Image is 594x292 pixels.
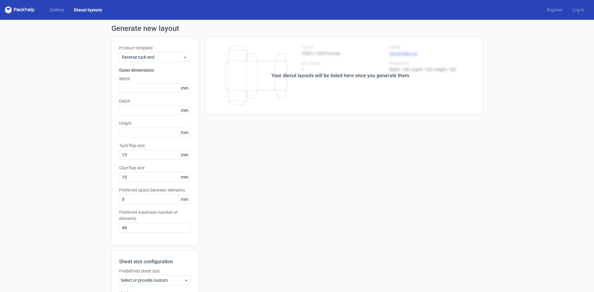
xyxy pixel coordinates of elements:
h2: Sheet size configuration [119,258,190,265]
span: mm [179,106,190,115]
label: Height [119,120,190,126]
span: mm [179,150,190,159]
label: Glue flap size [119,165,190,171]
h3: Outer dimensions [119,67,190,73]
label: Depth [119,98,190,104]
span: mm [179,128,190,137]
label: Product template [119,45,190,51]
label: Width [119,76,190,82]
label: Predefined sheet size [119,268,190,274]
h1: Generate new layout [111,25,483,32]
div: Select or provide custom [119,275,190,285]
label: Preferred space between elements [119,187,190,193]
a: Log in [567,7,589,13]
label: Preferred maximum number of elements [119,209,190,222]
span: mm [179,172,190,182]
a: Register [542,7,567,13]
span: mm [179,195,190,204]
div: Your diecut layouts will be listed here once you generate them [271,72,409,79]
span: Reverse tuck end [122,54,183,60]
label: Tuck flap size [119,142,190,149]
span: mm [179,83,190,93]
a: Diecut layouts [69,7,107,13]
a: Dielines [45,7,69,13]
